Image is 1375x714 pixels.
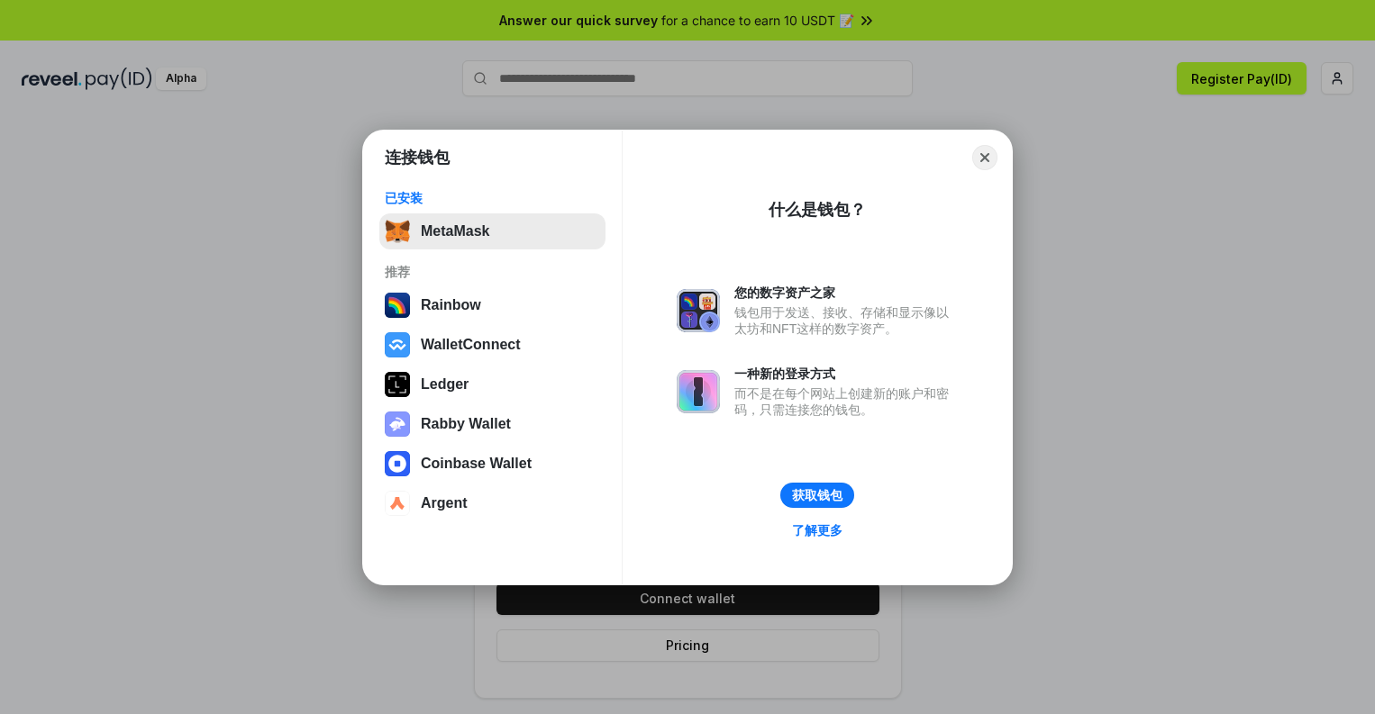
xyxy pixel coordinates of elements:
button: Rabby Wallet [379,406,606,442]
button: WalletConnect [379,327,606,363]
button: Argent [379,485,606,521]
img: svg+xml,%3Csvg%20width%3D%22120%22%20height%3D%22120%22%20viewBox%3D%220%200%20120%20120%22%20fil... [385,293,410,318]
div: Coinbase Wallet [421,456,532,472]
div: WalletConnect [421,337,521,353]
div: Rabby Wallet [421,416,511,432]
div: 什么是钱包？ [769,199,866,221]
h1: 连接钱包 [385,147,450,168]
button: 获取钱包 [780,483,854,508]
div: 您的数字资产之家 [734,285,958,301]
img: svg+xml,%3Csvg%20xmlns%3D%22http%3A%2F%2Fwww.w3.org%2F2000%2Fsvg%22%20fill%3D%22none%22%20viewBox... [677,289,720,332]
img: svg+xml,%3Csvg%20fill%3D%22none%22%20height%3D%2233%22%20viewBox%3D%220%200%2035%2033%22%20width%... [385,219,410,244]
div: 了解更多 [792,522,842,538]
img: svg+xml,%3Csvg%20xmlns%3D%22http%3A%2F%2Fwww.w3.org%2F2000%2Fsvg%22%20fill%3D%22none%22%20viewBox... [677,370,720,413]
div: 一种新的登录方式 [734,366,958,382]
div: 而不是在每个网站上创建新的账户和密码，只需连接您的钱包。 [734,385,958,418]
div: Rainbow [421,297,481,313]
div: 获取钱包 [792,487,842,503]
button: MetaMask [379,213,606,249]
img: svg+xml,%3Csvg%20xmlns%3D%22http%3A%2F%2Fwww.w3.org%2F2000%2Fsvg%22%20width%3D%2228%22%20height%3... [385,372,410,397]
img: svg+xml,%3Csvg%20xmlns%3D%22http%3A%2F%2Fwww.w3.org%2F2000%2Fsvg%22%20fill%3D%22none%22%20viewBox... [385,411,410,437]
div: MetaMask [421,223,489,240]
button: Ledger [379,366,606,402]
button: Close [972,145,997,170]
img: svg+xml,%3Csvg%20width%3D%2228%22%20height%3D%2228%22%20viewBox%3D%220%200%2028%2028%22%20fill%3D... [385,451,410,476]
button: Coinbase Wallet [379,446,606,482]
img: svg+xml,%3Csvg%20width%3D%2228%22%20height%3D%2228%22%20viewBox%3D%220%200%2028%2028%22%20fill%3D... [385,332,410,357]
div: 钱包用于发送、接收、存储和显示像以太坊和NFT这样的数字资产。 [734,304,958,337]
div: Argent [421,495,468,511]
img: svg+xml,%3Csvg%20width%3D%2228%22%20height%3D%2228%22%20viewBox%3D%220%200%2028%2028%22%20fill%3D... [385,491,410,516]
button: Rainbow [379,287,606,323]
div: Ledger [421,376,469,393]
a: 了解更多 [781,519,853,542]
div: 推荐 [385,264,600,280]
div: 已安装 [385,190,600,206]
